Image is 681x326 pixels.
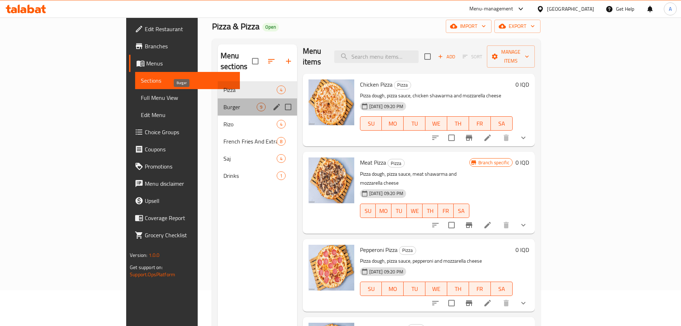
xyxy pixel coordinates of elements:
span: Burger [223,103,257,111]
span: Branch specific [475,159,512,166]
p: Pizza dough, pizza sauce, meat shawarma and mozzarella cheese [360,170,469,188]
a: Full Menu View [135,89,240,106]
button: SA [491,282,513,296]
svg: Show Choices [519,221,528,229]
div: Drinks1 [218,167,297,184]
img: Chicken Pizza [309,79,354,125]
a: Menus [129,55,240,72]
span: FR [441,206,451,216]
span: 8 [277,138,285,145]
div: items [277,86,286,94]
span: Edit Restaurant [145,25,234,33]
span: Branches [145,42,234,50]
span: 9 [257,104,265,111]
a: Upsell [129,192,240,209]
button: SA [454,204,469,218]
span: Menus [146,59,234,68]
span: Pizza & Pizza [212,18,260,34]
div: Drinks [223,171,277,180]
button: FR [438,204,454,218]
h6: 0 IQD [515,245,529,255]
div: Saj4 [218,150,297,167]
span: SU [363,118,379,129]
button: Manage items [487,45,535,68]
span: Full Menu View [141,93,234,102]
button: WE [407,204,423,218]
svg: Show Choices [519,133,528,142]
button: WE [425,116,447,131]
span: TU [406,284,423,294]
span: 1.0.0 [149,250,160,260]
button: TU [404,282,425,296]
svg: Show Choices [519,299,528,307]
a: Menu disclaimer [129,175,240,192]
span: Pizza [223,86,277,94]
h6: 0 IQD [515,79,529,89]
button: show more [515,129,532,146]
button: TH [447,116,469,131]
span: Version: [130,250,147,260]
span: Saj [223,154,277,163]
span: Coverage Report [145,214,234,222]
a: Edit menu item [483,221,492,229]
span: Pizza [399,246,416,254]
div: Pizza4 [218,81,297,98]
button: TH [423,204,438,218]
span: TU [406,118,423,129]
button: show more [515,295,532,312]
span: Coupons [145,145,234,154]
span: Edit Menu [141,111,234,119]
a: Coverage Report [129,209,240,227]
button: FR [469,116,491,131]
span: WE [428,118,444,129]
span: Select to update [444,130,459,145]
button: sort-choices [427,129,444,146]
span: Open [262,24,279,30]
button: import [446,20,492,33]
span: SA [494,284,510,294]
button: export [494,20,541,33]
span: SU [363,284,379,294]
a: Branches [129,38,240,55]
span: French Fries And Extras [223,137,277,146]
button: delete [498,216,515,234]
button: SU [360,204,376,218]
span: Grocery Checklist [145,231,234,239]
span: Pepperoni Pizza [360,244,398,255]
span: Get support on: [130,263,163,272]
span: TU [394,206,404,216]
div: items [277,154,286,163]
span: Select section first [458,51,487,62]
span: Pizza [394,81,411,89]
button: FR [469,282,491,296]
div: items [257,103,266,111]
span: Sort sections [263,53,280,70]
span: export [500,22,535,31]
button: edit [271,102,282,112]
span: Sections [141,76,234,85]
span: Add [437,53,456,61]
span: [DATE] 09:20 PM [366,268,406,275]
h6: 0 IQD [515,157,529,167]
img: Pepperoni Pizza [309,245,354,291]
a: Edit Restaurant [129,20,240,38]
button: SU [360,282,382,296]
a: Edit menu item [483,133,492,142]
span: MO [385,284,401,294]
span: Add item [435,51,458,62]
button: MO [376,204,391,218]
span: SA [494,118,510,129]
div: Pizza [388,159,405,167]
button: Branch-specific-item [460,295,478,312]
button: WE [425,282,447,296]
div: items [277,120,286,128]
a: Edit Menu [135,106,240,123]
button: SA [491,116,513,131]
div: Rizo [223,120,277,128]
span: 4 [277,87,285,93]
button: MO [382,282,404,296]
div: Burger9edit [218,98,297,116]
